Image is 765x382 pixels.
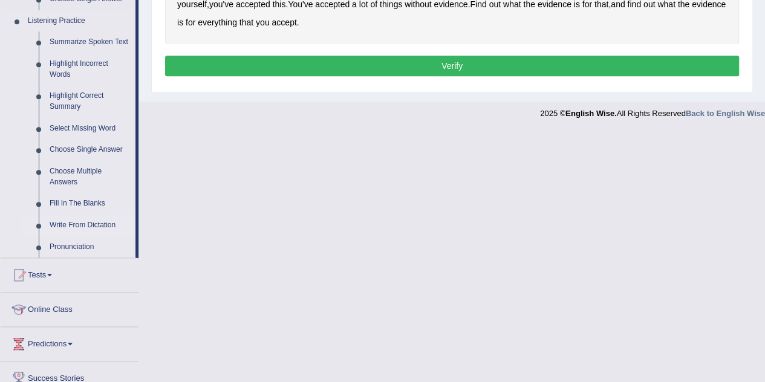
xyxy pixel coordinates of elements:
[44,215,135,236] a: Write From Dictation
[686,109,765,118] a: Back to English Wise
[186,18,195,27] b: for
[256,18,270,27] b: you
[44,118,135,140] a: Select Missing Word
[44,53,135,85] a: Highlight Incorrect Words
[165,56,739,76] button: Verify
[44,31,135,53] a: Summarize Spoken Text
[44,161,135,193] a: Choose Multiple Answers
[44,139,135,161] a: Choose Single Answer
[22,10,135,32] a: Listening Practice
[239,18,253,27] b: that
[272,18,296,27] b: accept
[44,85,135,117] a: Highlight Correct Summary
[198,18,237,27] b: everything
[44,236,135,258] a: Pronunciation
[540,102,765,119] div: 2025 © All Rights Reserved
[565,109,616,118] strong: English Wise.
[1,327,138,357] a: Predictions
[44,193,135,215] a: Fill In The Blanks
[1,293,138,323] a: Online Class
[177,18,183,27] b: is
[1,258,138,288] a: Tests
